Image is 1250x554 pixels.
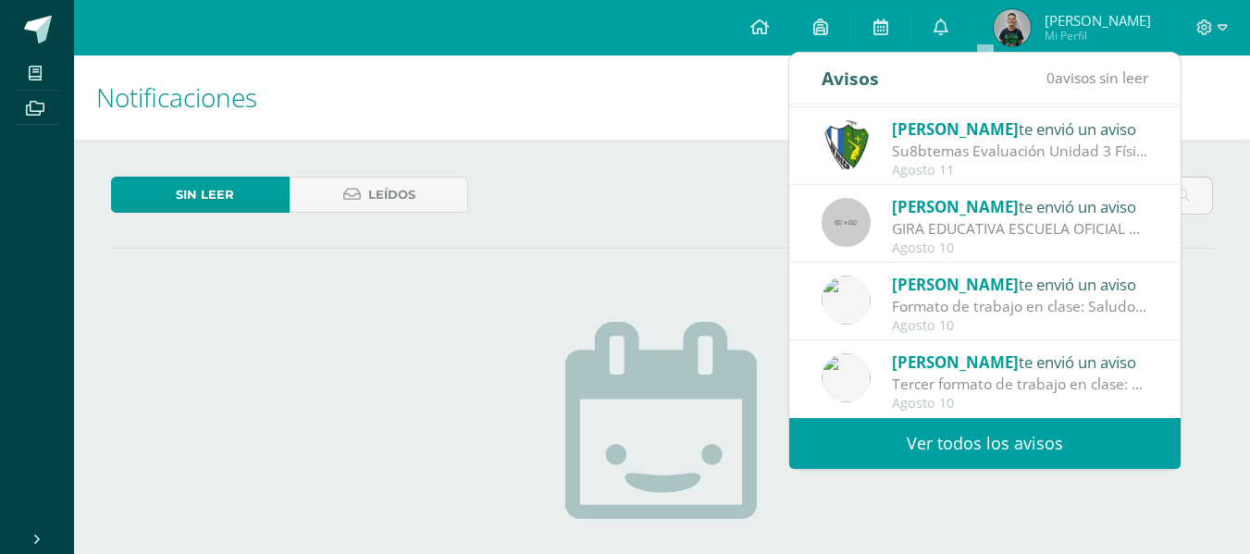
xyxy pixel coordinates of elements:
[290,177,468,213] a: Leídos
[96,80,257,115] span: Notificaciones
[1045,11,1151,30] span: [PERSON_NAME]
[892,274,1019,295] span: [PERSON_NAME]
[368,178,415,212] span: Leídos
[892,196,1019,217] span: [PERSON_NAME]
[892,318,1149,334] div: Agosto 10
[892,351,1019,373] span: [PERSON_NAME]
[1045,28,1151,43] span: Mi Perfil
[789,418,1181,469] a: Ver todos los avisos
[822,53,879,104] div: Avisos
[111,177,290,213] a: Sin leer
[892,163,1149,179] div: Agosto 11
[892,350,1149,374] div: te envió un aviso
[176,178,234,212] span: Sin leer
[892,272,1149,296] div: te envió un aviso
[892,396,1149,412] div: Agosto 10
[892,117,1149,141] div: te envió un aviso
[1046,68,1055,88] span: 0
[892,374,1149,395] div: Tercer formato de trabajo en clase: Saludos jóvenes Les comparto el formato de trabajo que estare...
[822,353,871,402] img: 6dfd641176813817be49ede9ad67d1c4.png
[822,120,871,169] img: d7d6d148f6dec277cbaab50fee73caa7.png
[822,198,871,247] img: 60x60
[1046,68,1148,88] span: avisos sin leer
[892,240,1149,256] div: Agosto 10
[822,276,871,325] img: 6dfd641176813817be49ede9ad67d1c4.png
[892,141,1149,162] div: Su8btemas Evaluación Unidad 3 Física Fundamental : Buena mañana estimados estudiantes y padres de...
[892,296,1149,317] div: Formato de trabajo en clase: Saludos jóvenes Por este medio les comparto el formato de trabajo qu...
[892,118,1019,140] span: [PERSON_NAME]
[994,9,1031,46] img: 8c8227e158d39d8427a23b5ac134577f.png
[892,218,1149,240] div: GIRA EDUCATIVA ESCUELA OFICIAL RURAL MIXTA LO DE MEJÍA, SAN JUAN SACATEPÉQUEZ, GUATEMALA: Buenas ...
[892,194,1149,218] div: te envió un aviso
